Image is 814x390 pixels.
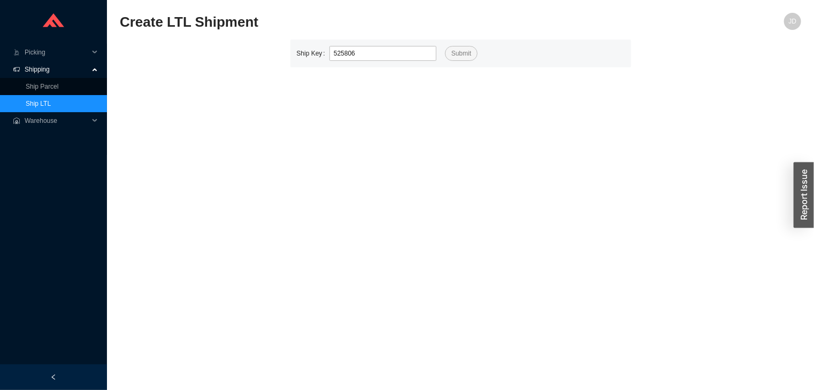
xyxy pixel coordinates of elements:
[26,83,58,90] a: Ship Parcel
[25,61,89,78] span: Shipping
[25,112,89,129] span: Warehouse
[120,13,631,32] h2: Create LTL Shipment
[25,44,89,61] span: Picking
[445,46,478,61] button: Submit
[789,13,797,30] span: JD
[297,46,329,61] label: Ship Key
[50,374,57,380] span: left
[26,100,51,107] a: Ship LTL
